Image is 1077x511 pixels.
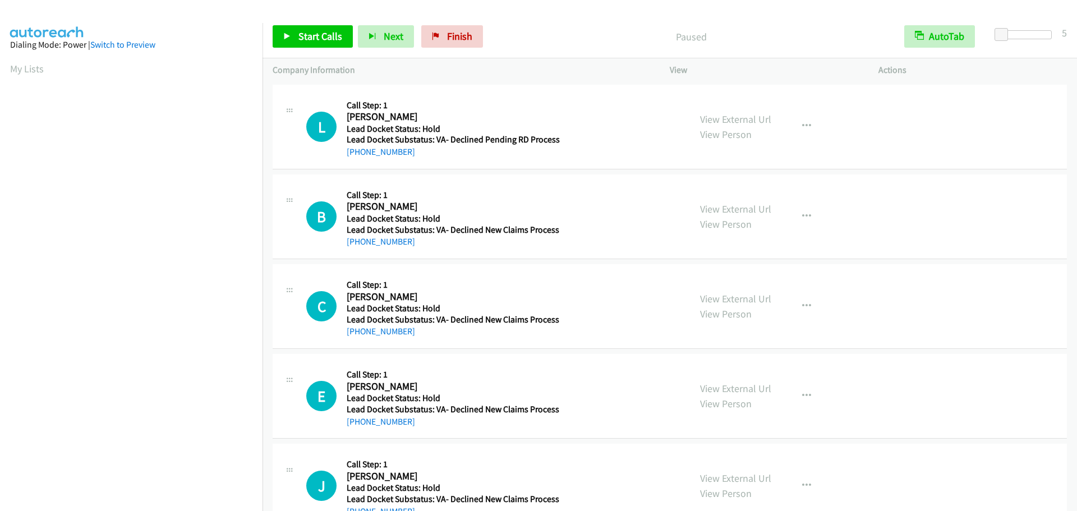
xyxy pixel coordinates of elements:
div: Delay between calls (in seconds) [1000,30,1052,39]
a: View External Url [700,113,771,126]
a: Start Calls [273,25,353,48]
h1: L [306,112,337,142]
button: AutoTab [904,25,975,48]
a: Switch to Preview [90,39,155,50]
button: Next [358,25,414,48]
div: The call is yet to be attempted [306,201,337,232]
a: View External Url [700,382,771,395]
a: View Person [700,397,752,410]
a: [PHONE_NUMBER] [347,326,415,337]
span: Finish [447,30,472,43]
div: The call is yet to be attempted [306,381,337,411]
h5: Lead Docket Substatus: VA- Declined Pending RD Process [347,134,560,145]
p: Paused [498,29,884,44]
h2: [PERSON_NAME] [347,470,555,483]
h5: Lead Docket Substatus: VA- Declined New Claims Process [347,404,559,415]
h2: [PERSON_NAME] [347,200,555,213]
h5: Lead Docket Substatus: VA- Declined New Claims Process [347,224,559,236]
h2: [PERSON_NAME] [347,380,555,393]
h1: B [306,201,337,232]
h1: E [306,381,337,411]
h5: Call Step: 1 [347,100,560,111]
h5: Lead Docket Status: Hold [347,393,559,404]
h5: Call Step: 1 [347,369,559,380]
h5: Call Step: 1 [347,190,559,201]
a: My Lists [10,62,44,75]
p: Company Information [273,63,650,77]
h2: [PERSON_NAME] [347,291,555,303]
a: View Person [700,218,752,231]
span: Start Calls [298,30,342,43]
a: View Person [700,307,752,320]
p: Actions [878,63,1067,77]
a: View Person [700,128,752,141]
a: View External Url [700,202,771,215]
h1: C [306,291,337,321]
div: The call is yet to be attempted [306,471,337,501]
a: View External Url [700,292,771,305]
h5: Call Step: 1 [347,279,559,291]
h5: Call Step: 1 [347,459,559,470]
div: 5 [1062,25,1067,40]
h1: J [306,471,337,501]
div: The call is yet to be attempted [306,291,337,321]
h5: Lead Docket Status: Hold [347,123,560,135]
h5: Lead Docket Substatus: VA- Declined New Claims Process [347,314,559,325]
div: The call is yet to be attempted [306,112,337,142]
a: [PHONE_NUMBER] [347,236,415,247]
a: Finish [421,25,483,48]
a: [PHONE_NUMBER] [347,416,415,427]
h5: Lead Docket Status: Hold [347,213,559,224]
a: View External Url [700,472,771,485]
h5: Lead Docket Status: Hold [347,303,559,314]
p: View [670,63,858,77]
h2: [PERSON_NAME] [347,111,555,123]
h5: Lead Docket Status: Hold [347,482,559,494]
span: Next [384,30,403,43]
a: View Person [700,487,752,500]
a: [PHONE_NUMBER] [347,146,415,157]
h5: Lead Docket Substatus: VA- Declined New Claims Process [347,494,559,505]
div: Dialing Mode: Power | [10,38,252,52]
